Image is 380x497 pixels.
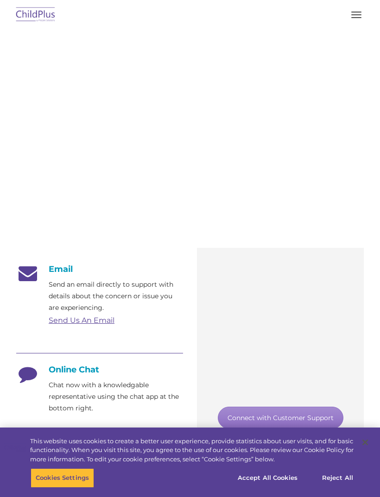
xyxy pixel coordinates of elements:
[218,407,343,429] a: Connect with Customer Support
[16,365,183,375] h4: Online Chat
[30,437,354,464] div: This website uses cookies to create a better user experience, provide statistics about user visit...
[49,379,183,414] p: Chat now with a knowledgable representative using the chat app at the bottom right.
[49,279,183,314] p: Send an email directly to support with details about the concern or issue you are experiencing.
[355,432,375,453] button: Close
[31,468,94,488] button: Cookies Settings
[16,264,183,274] h4: Email
[14,4,57,26] img: ChildPlus by Procare Solutions
[309,468,367,488] button: Reject All
[49,316,114,325] a: Send Us An Email
[233,468,303,488] button: Accept All Cookies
